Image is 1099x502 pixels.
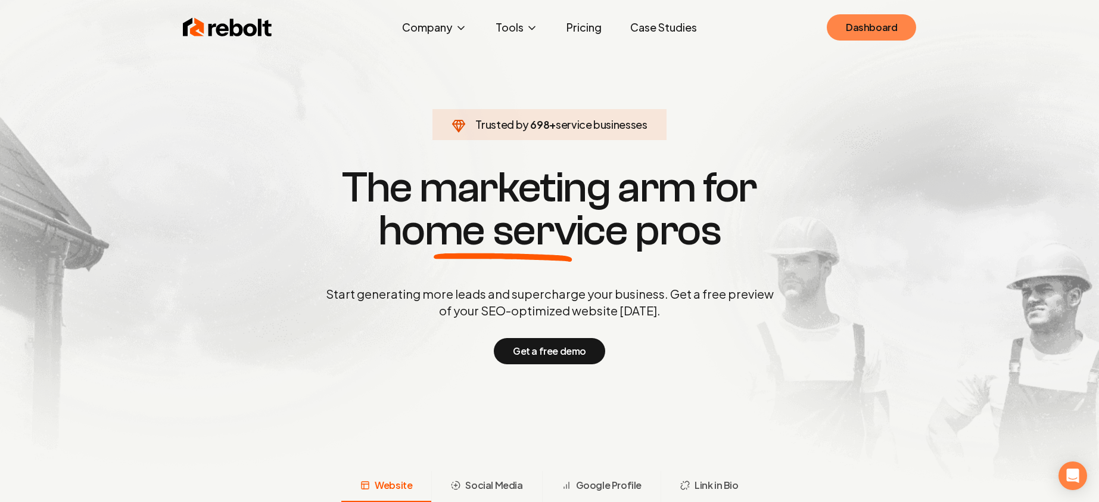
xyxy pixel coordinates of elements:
[661,471,758,502] button: Link in Bio
[323,286,776,319] p: Start generating more leads and supercharge your business. Get a free preview of your SEO-optimiz...
[827,14,916,41] a: Dashboard
[465,478,522,492] span: Social Media
[530,116,549,133] span: 698
[542,471,661,502] button: Google Profile
[494,338,605,364] button: Get a free demo
[183,16,272,39] img: Rebolt Logo
[486,16,547,39] button: Tools
[431,471,541,502] button: Social Media
[1058,461,1087,490] div: Open Intercom Messenger
[557,16,611,39] a: Pricing
[549,117,556,131] span: +
[695,478,739,492] span: Link in Bio
[264,166,836,252] h1: The marketing arm for pros
[576,478,642,492] span: Google Profile
[556,117,647,131] span: service businesses
[375,478,412,492] span: Website
[378,209,628,252] span: home service
[621,16,706,39] a: Case Studies
[341,471,431,502] button: Website
[475,117,528,131] span: Trusted by
[393,16,477,39] button: Company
